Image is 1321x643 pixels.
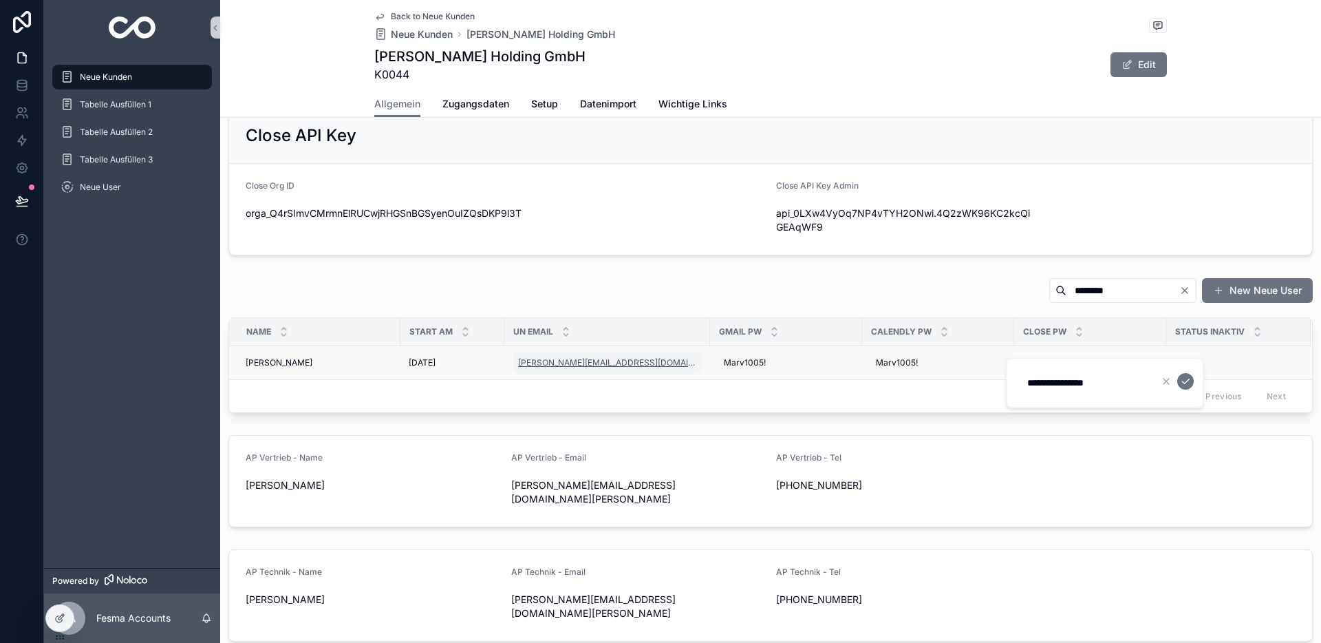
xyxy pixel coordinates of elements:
span: [PERSON_NAME] [246,357,312,368]
span: AP Technik - Email [511,567,586,577]
span: Tabelle Ausfüllen 2 [80,127,153,138]
span: Setup [531,97,558,111]
a: Allgemein [374,92,420,118]
a: Marv1005! [870,352,1006,374]
h2: Close API Key [246,125,356,147]
button: Clear [1179,285,1196,296]
span: Powered by [52,576,99,587]
a: $3%0mIrCmUQ80c28 [1022,352,1158,374]
a: [DATE] [409,357,496,368]
div: scrollable content [44,55,220,218]
a: Marv1005! [718,352,854,374]
p: Fesma Accounts [96,611,171,625]
span: AP Technik - Name [246,567,322,577]
span: Neue Kunden [80,72,132,83]
a: [PERSON_NAME][EMAIL_ADDRESS][DOMAIN_NAME][PERSON_NAME] [518,357,696,368]
span: Zugangsdaten [442,97,509,111]
span: Start am [409,326,453,337]
span: AP Vertrieb - Tel [776,452,841,463]
a: Tabelle Ausfüllen 1 [52,92,212,117]
span: Close Org ID [246,180,294,191]
span: Gmail Pw [719,326,762,337]
img: App logo [109,17,156,39]
a: Neue Kunden [374,28,453,41]
a: Tabelle Ausfüllen 3 [52,147,212,172]
a: Neue Kunden [52,65,212,89]
span: UN Email [513,326,553,337]
span: AP Vertrieb - Email [511,452,586,463]
button: New Neue User [1202,278,1313,303]
button: Edit [1110,52,1167,77]
span: [PERSON_NAME][EMAIL_ADDRESS][DOMAIN_NAME][PERSON_NAME] [511,593,766,620]
a: Neue User [52,175,212,200]
span: [DATE] [409,357,436,368]
span: Datenimport [580,97,636,111]
span: Neue Kunden [391,28,453,41]
span: [PHONE_NUMBER] [776,478,1031,492]
a: [PERSON_NAME] [246,357,392,368]
span: Calendly Pw [871,326,932,337]
span: Marv1005! [876,357,918,368]
span: Marv1005! [724,357,766,368]
span: api_0LXw4VyOq7NP4vTYH2ONwi.4Q2zWK96KC2kcQiGEAqWF9 [776,207,1031,234]
span: AP Technik - Tel [776,567,841,577]
span: K0044 [374,66,586,83]
span: Close Pw [1023,326,1066,337]
span: Back to Neue Kunden [391,11,475,22]
a: Tabelle Ausfüllen 2 [52,120,212,145]
span: orga_Q4rSImvCMrmnElRUCwjRHGSnBGSyenOuIZQsDKP9l3T [246,207,765,220]
span: [PERSON_NAME] [246,593,500,607]
a: [PERSON_NAME] Holding GmbH [466,28,615,41]
span: Name [246,326,271,337]
a: Zugangsdaten [442,92,509,119]
span: [PERSON_NAME][EMAIL_ADDRESS][DOMAIN_NAME][PERSON_NAME] [511,478,766,506]
a: Datenimport [580,92,636,119]
span: Status Inaktiv [1175,326,1245,337]
span: AP Vertrieb - Name [246,452,323,463]
a: Setup [531,92,558,119]
h1: [PERSON_NAME] Holding GmbH [374,47,586,66]
span: Tabelle Ausfüllen 1 [80,99,151,110]
span: Tabelle Ausfüllen 3 [80,154,153,165]
span: Close API Key Admin [776,180,859,191]
span: Neue User [80,182,121,193]
a: Powered by [44,568,220,593]
span: Allgemein [374,97,420,111]
a: [PERSON_NAME][EMAIL_ADDRESS][DOMAIN_NAME][PERSON_NAME] [513,352,702,374]
span: [PERSON_NAME] [246,478,500,492]
span: Wichtige Links [658,97,727,111]
a: Back to Neue Kunden [374,11,475,22]
span: [PHONE_NUMBER] [776,593,1031,607]
a: Wichtige Links [658,92,727,119]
